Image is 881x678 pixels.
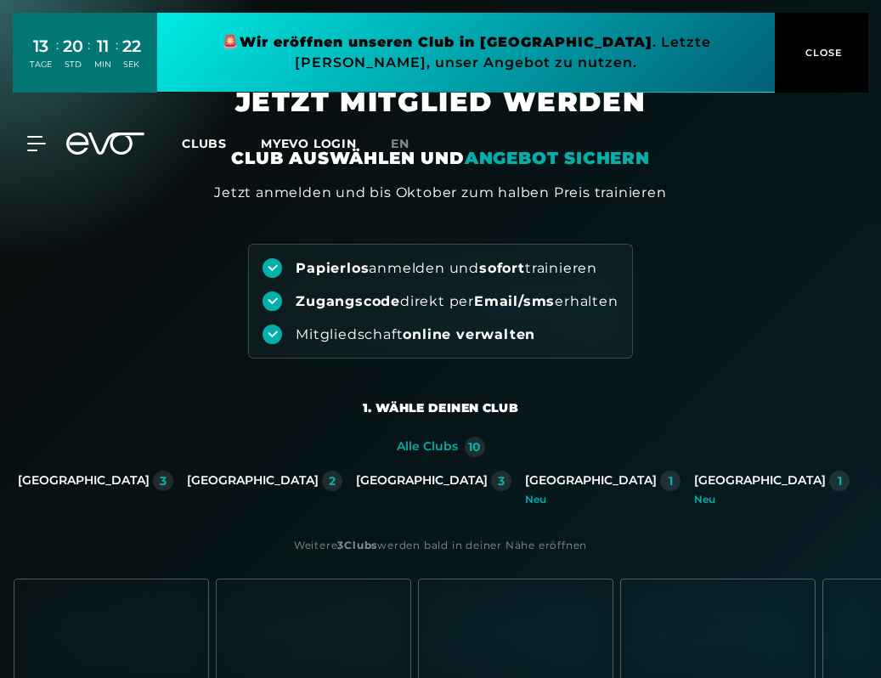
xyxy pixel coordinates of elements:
div: MIN [94,59,111,71]
div: Alle Clubs [397,439,458,455]
button: CLOSE [775,13,868,93]
span: en [391,136,409,151]
div: [GEOGRAPHIC_DATA] [525,473,657,489]
div: TAGE [30,59,52,71]
span: CLOSE [801,45,843,60]
div: Jetzt anmelden und bis Oktober zum halben Preis trainieren [214,183,666,203]
div: 1 [838,475,842,487]
a: Clubs [182,135,261,151]
div: Neu [694,494,850,505]
div: 10 [468,441,481,453]
div: [GEOGRAPHIC_DATA] [694,473,826,489]
span: Clubs [182,136,227,151]
a: MYEVO LOGIN [261,136,357,151]
div: 3 [498,475,505,487]
strong: online verwalten [403,326,535,342]
div: Mitgliedschaft [296,325,535,344]
div: [GEOGRAPHIC_DATA] [187,473,319,489]
div: anmelden und trainieren [296,259,597,278]
div: 3 [160,475,167,487]
div: Neu [525,494,681,505]
div: 22 [122,34,141,59]
div: SEK [122,59,141,71]
div: [GEOGRAPHIC_DATA] [18,473,150,489]
div: 13 [30,34,52,59]
div: [GEOGRAPHIC_DATA] [356,473,488,489]
div: 11 [94,34,111,59]
div: : [88,36,90,81]
div: 20 [63,34,83,59]
strong: sofort [479,260,525,276]
div: STD [63,59,83,71]
div: : [56,36,59,81]
div: 1. Wähle deinen Club [363,399,518,416]
strong: 3 [337,539,344,551]
div: 1 [669,475,673,487]
strong: Zugangscode [296,293,400,309]
div: : [116,36,118,81]
div: 2 [329,475,336,487]
strong: Email/sms [474,293,555,309]
strong: Papierlos [296,260,369,276]
a: en [391,134,430,154]
strong: Clubs [344,539,377,551]
div: direkt per erhalten [296,292,618,311]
